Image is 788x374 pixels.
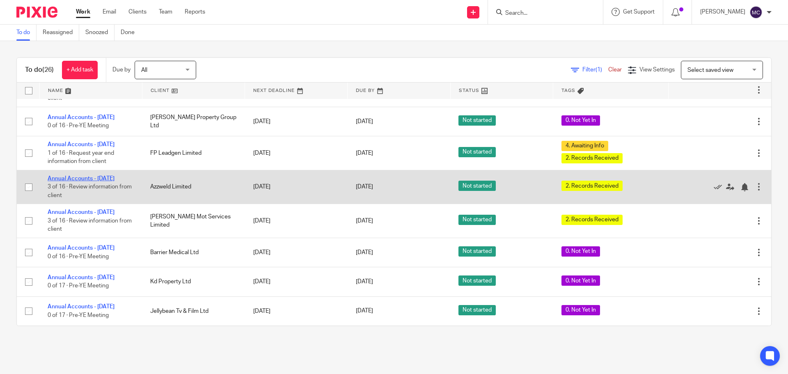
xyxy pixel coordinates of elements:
[561,246,600,257] span: 0. Not Yet In
[142,296,245,326] td: Jellybean Tv & Film Ltd
[245,296,348,326] td: [DATE]
[356,279,373,285] span: [DATE]
[48,245,115,251] a: Annual Accounts - [DATE]
[561,88,575,93] span: Tags
[85,25,115,41] a: Snoozed
[356,184,373,190] span: [DATE]
[458,305,496,315] span: Not started
[142,238,245,267] td: Barrier Medical Ltd
[103,8,116,16] a: Email
[42,67,54,73] span: (26)
[458,275,496,286] span: Not started
[16,25,37,41] a: To do
[121,25,141,41] a: Done
[458,147,496,157] span: Not started
[458,215,496,225] span: Not started
[245,204,348,238] td: [DATE]
[356,250,373,255] span: [DATE]
[245,136,348,170] td: [DATE]
[245,238,348,267] td: [DATE]
[48,283,109,289] span: 0 of 17 · Pre-YE Meeting
[142,204,245,238] td: [PERSON_NAME] Mot Services Limited
[142,170,245,204] td: Azzweld Limited
[245,107,348,136] td: [DATE]
[25,66,54,74] h1: To do
[356,218,373,224] span: [DATE]
[749,6,763,19] img: svg%3E
[561,153,623,163] span: 2. Records Received
[596,67,602,73] span: (1)
[76,8,90,16] a: Work
[48,209,115,215] a: Annual Accounts - [DATE]
[458,115,496,126] span: Not started
[112,66,131,74] p: Due by
[356,308,373,314] span: [DATE]
[142,136,245,170] td: FP Leadgen Limited
[700,8,745,16] p: [PERSON_NAME]
[356,150,373,156] span: [DATE]
[245,170,348,204] td: [DATE]
[48,176,115,181] a: Annual Accounts - [DATE]
[561,141,608,151] span: 4. Awaiting Info
[48,142,115,147] a: Annual Accounts - [DATE]
[48,184,132,198] span: 3 of 16 · Review information from client
[16,7,57,18] img: Pixie
[48,123,109,128] span: 0 of 16 · Pre-YE Meeting
[561,181,623,191] span: 2. Records Received
[48,312,109,318] span: 0 of 17 · Pre-YE Meeting
[714,183,726,191] a: Mark as done
[128,8,147,16] a: Clients
[561,215,623,225] span: 2. Records Received
[561,305,600,315] span: 0. Not Yet In
[142,267,245,296] td: Kd Property Ltd
[582,67,608,73] span: Filter
[356,119,373,124] span: [DATE]
[561,275,600,286] span: 0. Not Yet In
[185,8,205,16] a: Reports
[458,181,496,191] span: Not started
[48,275,115,280] a: Annual Accounts - [DATE]
[48,304,115,310] a: Annual Accounts - [DATE]
[62,61,98,79] a: + Add task
[608,67,622,73] a: Clear
[458,246,496,257] span: Not started
[48,87,132,101] span: 3 of 16 · Review information from client
[561,115,600,126] span: 0. Not Yet In
[43,25,79,41] a: Reassigned
[48,218,132,232] span: 3 of 16 · Review information from client
[639,67,675,73] span: View Settings
[245,267,348,296] td: [DATE]
[141,67,147,73] span: All
[48,150,114,165] span: 1 of 16 · Request year end information from client
[142,107,245,136] td: [PERSON_NAME] Property Group Ltd
[48,115,115,120] a: Annual Accounts - [DATE]
[504,10,578,17] input: Search
[687,67,733,73] span: Select saved view
[48,254,109,259] span: 0 of 16 · Pre-YE Meeting
[159,8,172,16] a: Team
[623,9,655,15] span: Get Support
